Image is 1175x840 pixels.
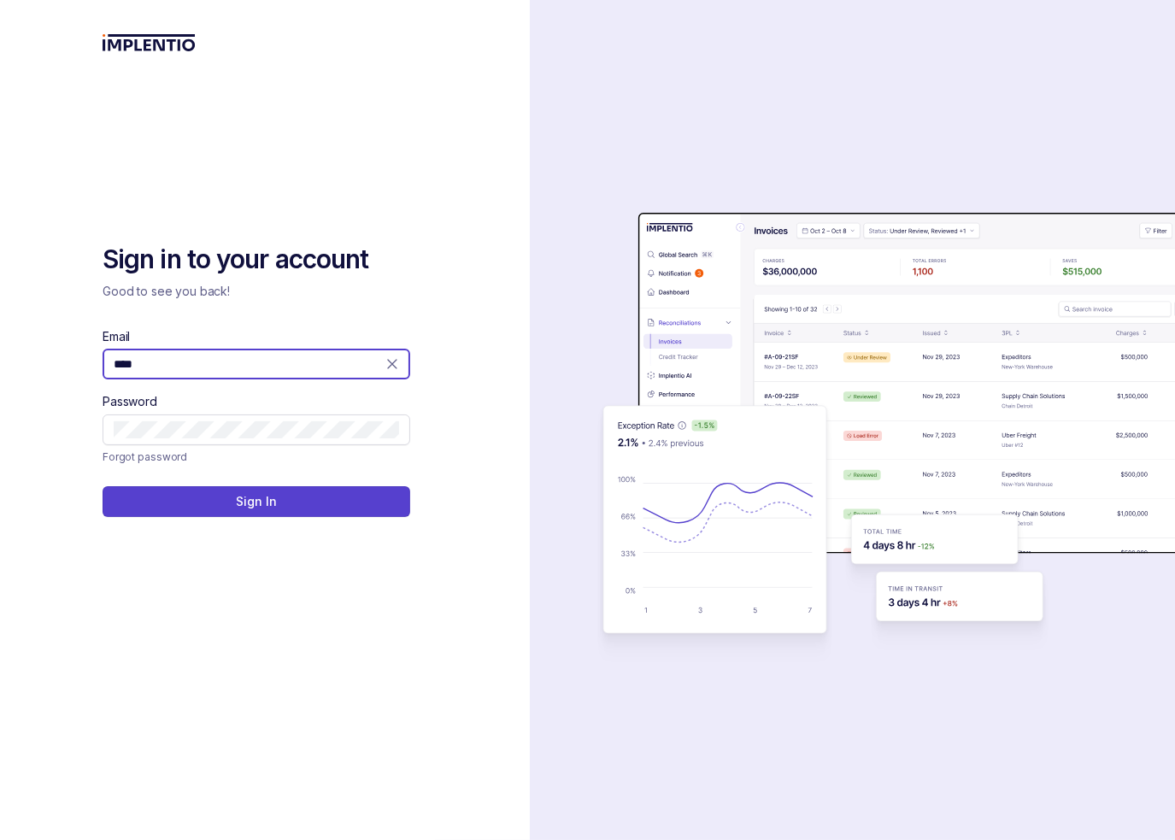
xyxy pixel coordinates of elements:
[236,493,276,510] p: Sign In
[103,449,187,466] p: Forgot password
[103,243,410,277] h2: Sign in to your account
[103,283,410,300] p: Good to see you back!
[103,486,410,517] button: Sign In
[103,449,187,466] a: Link Forgot password
[103,34,196,51] img: logo
[103,393,157,410] label: Password
[103,328,130,345] label: Email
